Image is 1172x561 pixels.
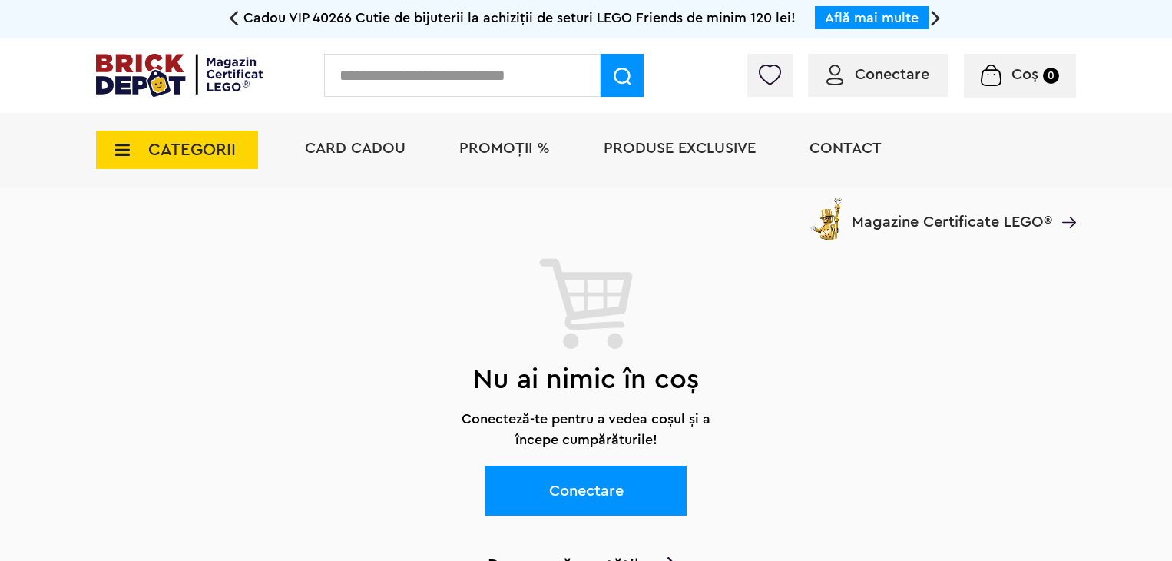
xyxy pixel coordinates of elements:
p: Conecteză-te pentru a vedea coșul și a începe cumpărăturile! [446,409,726,450]
span: Conectare [855,67,929,82]
span: Cadou VIP 40266 Cutie de bijuterii la achiziții de seturi LEGO Friends de minim 120 lei! [243,11,796,25]
a: Produse exclusive [604,141,756,156]
a: Află mai multe [825,11,919,25]
a: Card Cadou [305,141,406,156]
span: CATEGORII [148,141,236,158]
a: Conectare [826,67,929,82]
a: Conectare [485,466,687,516]
small: 0 [1043,68,1059,84]
a: Contact [809,141,882,156]
h2: Nu ai nimic în coș [96,350,1076,409]
a: PROMOȚII % [459,141,550,156]
span: Coș [1011,67,1038,82]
